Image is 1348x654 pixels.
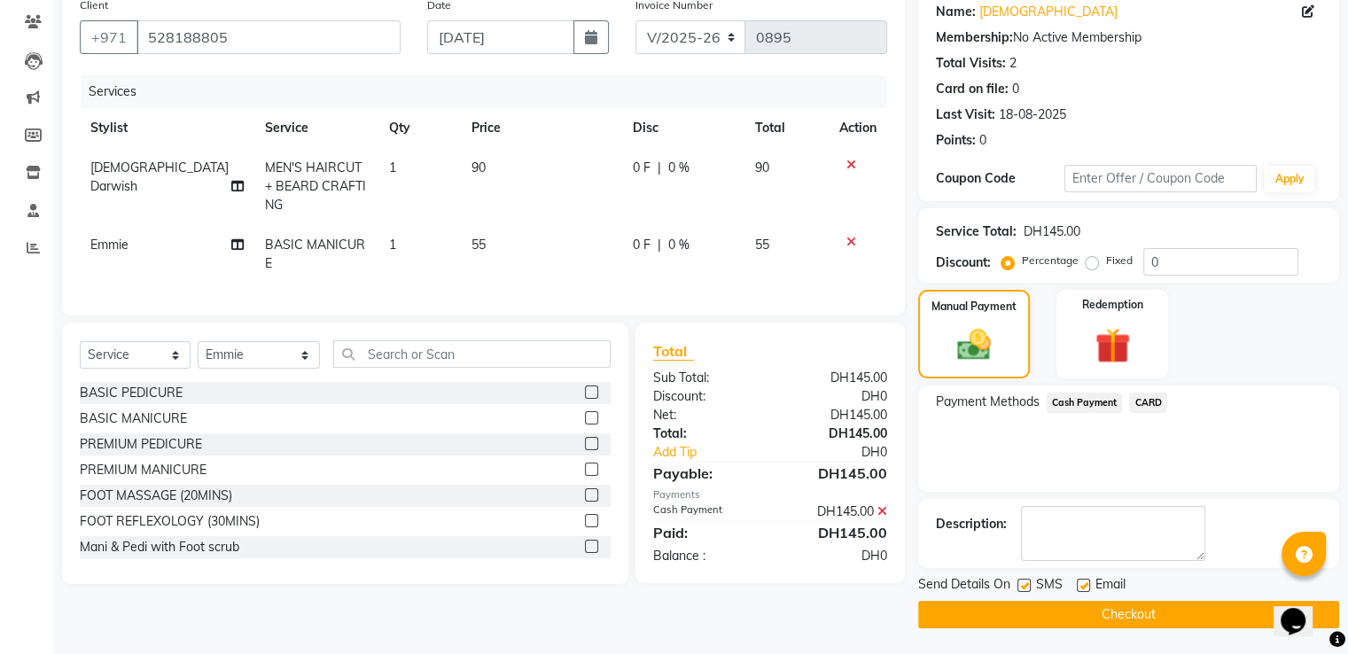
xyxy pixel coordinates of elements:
iframe: chat widget [1274,583,1330,636]
th: Qty [378,108,461,148]
div: Points: [936,131,976,150]
button: +971 [80,20,138,54]
div: Discount: [640,387,770,406]
span: SMS [1036,575,1063,597]
div: Service Total: [936,222,1017,241]
div: Total Visits: [936,54,1006,73]
div: DH145.00 [770,406,900,424]
div: DH0 [770,547,900,565]
span: 0 % [668,236,690,254]
span: 1 [389,160,396,175]
div: 18-08-2025 [999,105,1066,124]
div: Discount: [936,253,991,272]
div: Description: [936,515,1007,533]
div: DH145.00 [770,463,900,484]
div: DH145.00 [770,522,900,543]
span: 1 [389,237,396,253]
span: 90 [471,160,486,175]
span: Send Details On [918,575,1010,597]
span: 55 [471,237,486,253]
label: Redemption [1082,297,1143,313]
div: DH0 [791,443,900,462]
input: Enter Offer / Coupon Code [1064,165,1258,192]
div: No Active Membership [936,28,1321,47]
div: Name: [936,3,976,21]
span: 55 [755,237,769,253]
div: BASIC PEDICURE [80,384,183,402]
div: Payable: [640,463,770,484]
div: DH145.00 [770,369,900,387]
label: Fixed [1106,253,1133,269]
span: 90 [755,160,769,175]
img: _cash.svg [947,325,1001,364]
div: Membership: [936,28,1013,47]
th: Disc [622,108,745,148]
div: Card on file: [936,80,1009,98]
div: Paid: [640,522,770,543]
a: [DEMOGRAPHIC_DATA] [979,3,1118,21]
div: Net: [640,406,770,424]
input: Search or Scan [333,340,610,368]
div: Services [82,75,900,108]
div: DH0 [770,387,900,406]
span: Payment Methods [936,393,1040,411]
input: Search by Name/Mobile/Email/Code [136,20,401,54]
button: Apply [1264,166,1314,192]
button: Checkout [918,601,1339,628]
span: 0 % [668,159,690,177]
span: 0 F [633,236,651,254]
span: CARD [1129,393,1167,413]
div: Payments [653,487,887,502]
div: Last Visit: [936,105,995,124]
label: Manual Payment [931,299,1017,315]
span: Email [1095,575,1126,597]
span: [DEMOGRAPHIC_DATA] Darwish [90,160,229,194]
div: 0 [1012,80,1019,98]
th: Service [254,108,378,148]
th: Stylist [80,108,254,148]
div: Sub Total: [640,369,770,387]
span: MEN'S HAIRCUT + BEARD CRAFTING [265,160,366,213]
div: Total: [640,424,770,443]
span: 0 F [633,159,651,177]
div: Cash Payment [640,502,770,521]
span: BASIC MANICURE [265,237,365,271]
th: Action [829,108,887,148]
div: FOOT MASSAGE (20MINS) [80,487,232,505]
div: 0 [979,131,986,150]
div: PREMIUM PEDICURE [80,435,202,454]
div: DH145.00 [1024,222,1080,241]
span: Total [653,342,694,361]
div: FOOT REFLEXOLOGY (30MINS) [80,512,260,531]
div: PREMIUM MANICURE [80,461,206,479]
label: Percentage [1022,253,1079,269]
div: 2 [1009,54,1017,73]
a: Add Tip [640,443,791,462]
span: Cash Payment [1047,393,1123,413]
span: Emmie [90,237,129,253]
div: BASIC MANICURE [80,409,187,428]
div: DH145.00 [770,424,900,443]
div: Balance : [640,547,770,565]
div: DH145.00 [770,502,900,521]
span: | [658,159,661,177]
img: _gift.svg [1084,323,1142,368]
span: | [658,236,661,254]
th: Price [461,108,621,148]
div: Mani & Pedi with Foot scrub [80,538,239,557]
th: Total [744,108,829,148]
div: Coupon Code [936,169,1064,188]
